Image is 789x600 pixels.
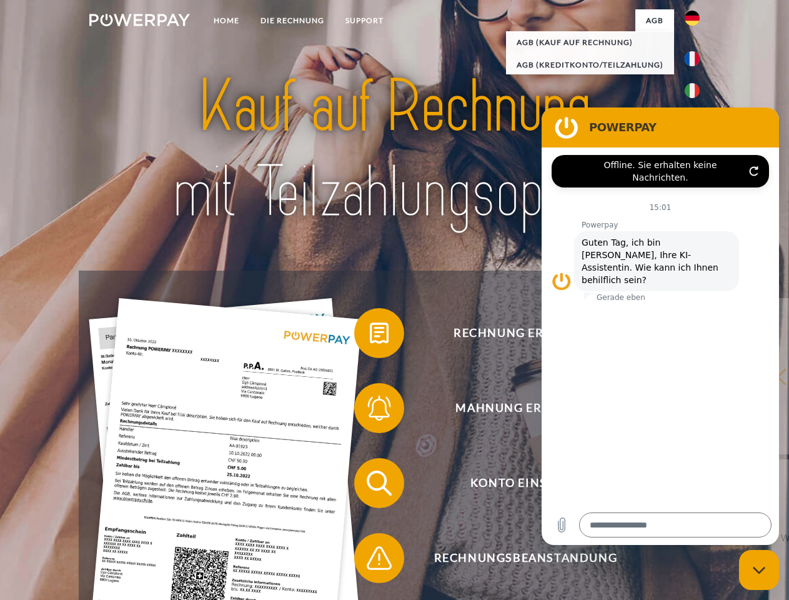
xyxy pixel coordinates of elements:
span: Konto einsehen [372,458,678,508]
img: it [685,83,700,98]
button: Rechnung erhalten? [354,308,679,358]
img: title-powerpay_de.svg [119,60,670,239]
img: fr [685,51,700,66]
a: AGB (Kauf auf Rechnung) [506,31,674,54]
img: de [685,11,700,26]
button: Konto einsehen [354,458,679,508]
span: Rechnungsbeanstandung [372,533,678,583]
iframe: Messaging-Fenster [542,107,779,545]
a: agb [635,9,674,32]
iframe: Schaltfläche zum Öffnen des Messaging-Fensters; Konversation läuft [739,550,779,590]
span: Rechnung erhalten? [372,308,678,358]
a: DIE RECHNUNG [250,9,335,32]
img: qb_warning.svg [364,542,395,574]
button: Rechnungsbeanstandung [354,533,679,583]
img: logo-powerpay-white.svg [89,14,190,26]
img: qb_bell.svg [364,392,395,424]
a: Home [203,9,250,32]
img: qb_search.svg [364,467,395,499]
a: SUPPORT [335,9,394,32]
span: Mahnung erhalten? [372,383,678,433]
button: Mahnung erhalten? [354,383,679,433]
img: qb_bill.svg [364,317,395,349]
a: AGB (Kreditkonto/Teilzahlung) [506,54,674,76]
